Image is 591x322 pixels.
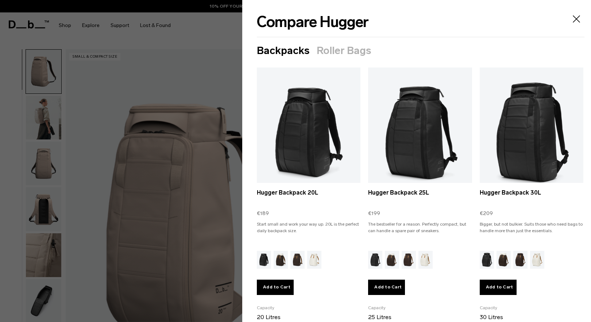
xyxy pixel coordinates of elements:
button: Espresso [402,251,416,269]
button: Cappuccino [274,251,288,269]
button: Black Out [368,251,382,269]
a: Hugger Backpack 25L [368,68,472,197]
span: €209 [480,210,493,217]
a: Hugger Backpack 20L [257,188,360,206]
h4: Capacity [257,304,360,311]
img: Hugger Backpack 20L Oatmilk [307,251,321,269]
a: Hugger Backpack 25L [368,188,472,206]
button: Cappuccino [497,251,511,269]
img: Hugger Backpack 20L Cappuccino [274,251,288,269]
p: The bestseller for a reason. Perfectly compact, but can handle a spare pair of sneakers. [368,221,472,241]
span: €199 [368,210,380,217]
button: Close [568,11,584,27]
button: Black Out [480,251,494,269]
a: Hugger Backpack 20L [257,68,360,197]
button: Oatmilk [418,251,433,269]
a: Hugger Backpack 30L [480,188,583,206]
img: Hugger Backpack 25L Black Out [368,251,382,269]
p: Start small and work your way up. 20L is the perfect daily backpack size. [257,221,360,241]
button: Backpacks [257,45,309,57]
button: Add to Cart [368,280,405,295]
img: Hugger Backpack 20L Black Out [257,251,271,269]
img: Hugger Backpack 30L Oatmilk [530,251,544,269]
button: Cappuccino [385,251,399,269]
h4: Capacity [480,304,583,311]
img: Hugger Backpack 20L Espresso [290,251,305,269]
img: Hugger Backpack 25L Cappuccino [385,251,399,269]
button: Roller Bags [317,45,371,57]
img: Hugger Backpack 25L Oatmilk [418,251,433,269]
button: Black Out [257,251,271,269]
img: Hugger Backpack 30L Espresso [513,251,528,269]
button: Espresso [513,251,528,269]
button: Oatmilk [307,251,321,269]
img: Hugger Backpack 30L Black Out [480,251,494,269]
button: Add to Cart [480,280,517,295]
span: €189 [257,210,269,217]
p: Bigger, but not bulkier. Suits those who need bags to handle more than just the essentials. [480,221,583,241]
button: Oatmilk [530,251,544,269]
h2: Compare Hugger [257,11,369,34]
a: Hugger Backpack 30L [480,68,583,197]
button: Espresso [290,251,305,269]
button: Add to Cart [257,280,294,295]
img: Hugger Backpack 25L Espresso [402,251,416,269]
img: Hugger Backpack 30L Cappuccino [497,251,511,269]
h4: Capacity [368,304,472,311]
